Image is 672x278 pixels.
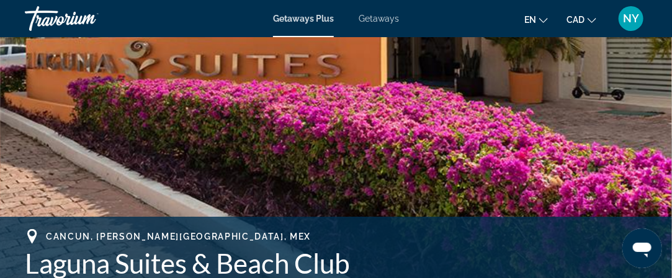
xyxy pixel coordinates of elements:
[567,11,596,28] button: Change currency
[567,15,585,25] span: CAD
[25,2,149,35] a: Travorium
[524,15,536,25] span: en
[622,228,662,268] iframe: Button to launch messaging window
[273,14,334,24] a: Getaways Plus
[615,6,647,32] button: User Menu
[524,11,548,28] button: Change language
[46,232,311,241] span: Cancun, [PERSON_NAME][GEOGRAPHIC_DATA], MEX
[359,14,399,24] a: Getaways
[623,12,639,25] span: NY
